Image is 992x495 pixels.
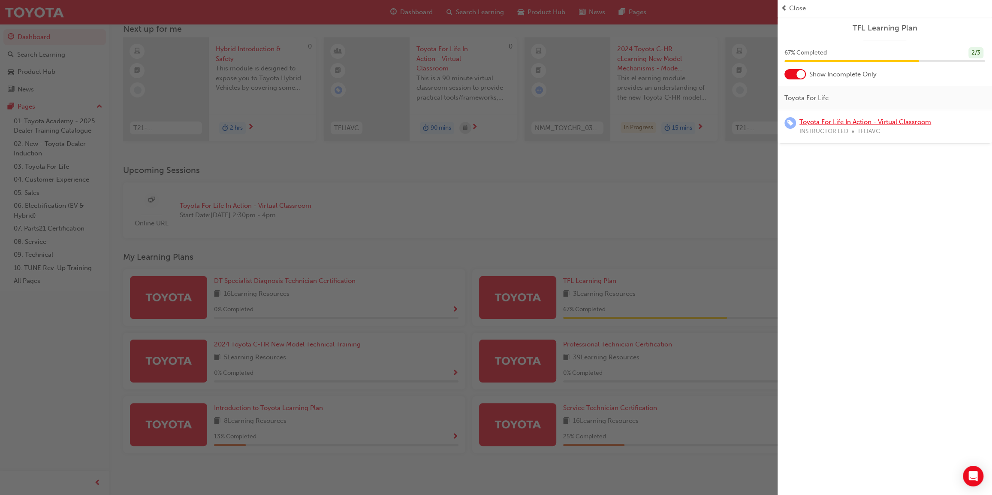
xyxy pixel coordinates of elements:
[781,3,787,13] span: prev-icon
[857,127,880,137] span: TFLIAVC
[809,70,877,79] span: Show Incomplete Only
[784,23,985,33] a: TFL Learning Plan
[784,48,827,58] span: 67 % Completed
[963,466,983,486] div: Open Intercom Messenger
[789,3,806,13] span: Close
[784,93,829,103] span: Toyota For Life
[781,3,989,13] button: prev-iconClose
[784,117,796,129] span: learningRecordVerb_ENROLL-icon
[799,118,931,126] a: Toyota For Life In Action - Virtual Classroom
[799,127,848,137] span: INSTRUCTOR LED
[968,47,983,59] div: 2 / 3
